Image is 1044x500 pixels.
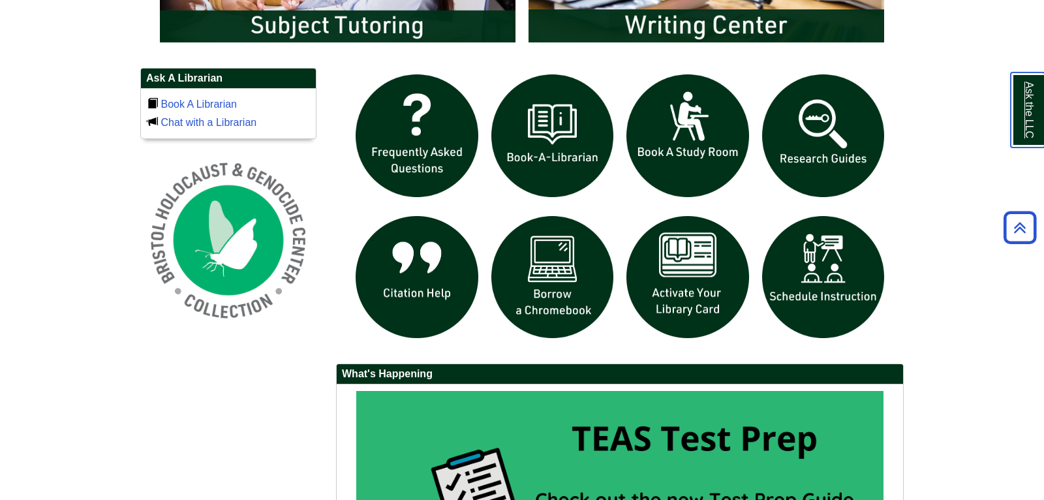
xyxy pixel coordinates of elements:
img: activate Library Card icon links to form to activate student ID into library card [620,210,756,345]
img: Holocaust and Genocide Collection [140,152,316,328]
img: citation help icon links to citation help guide page [349,210,485,345]
img: Borrow a chromebook icon links to the borrow a chromebook web page [485,210,621,345]
a: Book A Librarian [161,99,237,110]
div: slideshow [349,68,891,351]
h2: What's Happening [337,364,903,384]
img: Book a Librarian icon links to book a librarian web page [485,68,621,204]
img: book a study room icon links to book a study room web page [620,68,756,204]
img: For faculty. Schedule Library Instruction icon links to form. [756,210,891,345]
img: Research Guides icon links to research guides web page [756,68,891,204]
h2: Ask A Librarian [141,69,316,89]
a: Chat with a Librarian [161,117,256,128]
a: Back to Top [999,219,1041,236]
img: frequently asked questions [349,68,485,204]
